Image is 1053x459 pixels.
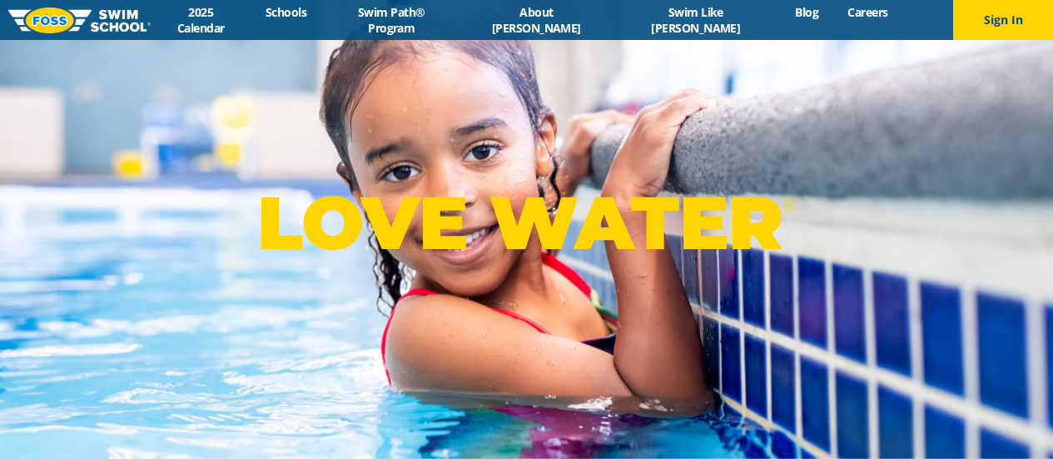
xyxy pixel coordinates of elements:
[611,4,781,36] a: Swim Like [PERSON_NAME]
[781,4,833,20] a: Blog
[257,178,796,267] p: LOVE WATER
[462,4,611,36] a: About [PERSON_NAME]
[251,4,321,20] a: Schools
[151,4,251,36] a: 2025 Calendar
[321,4,462,36] a: Swim Path® Program
[782,195,796,216] sup: ®
[833,4,902,20] a: Careers
[8,7,151,33] img: FOSS Swim School Logo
